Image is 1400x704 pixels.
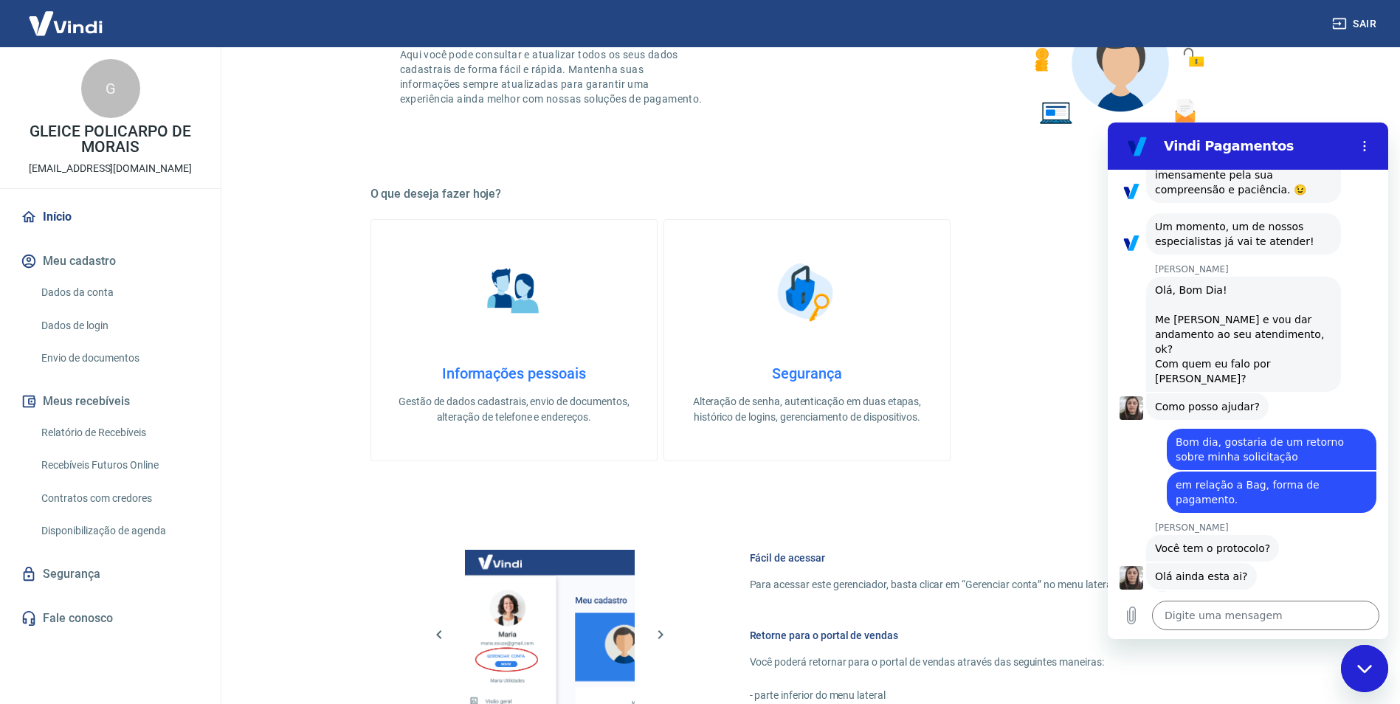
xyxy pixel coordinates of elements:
a: Recebíveis Futuros Online [35,450,203,480]
button: Sair [1329,10,1382,38]
a: Início [18,201,203,233]
a: Envio de documentos [35,343,203,373]
h4: Informações pessoais [395,365,633,382]
p: Alteração de senha, autenticação em duas etapas, histórico de logins, gerenciamento de dispositivos. [688,394,926,425]
a: Informações pessoaisInformações pessoaisGestão de dados cadastrais, envio de documentos, alteraçã... [370,219,658,461]
a: Dados de login [35,311,203,341]
a: Contratos com credores [35,483,203,514]
a: SegurançaSegurançaAlteração de senha, autenticação em duas etapas, histórico de logins, gerenciam... [663,219,951,461]
div: G [81,59,140,118]
a: Dados da conta [35,277,203,308]
p: Para acessar este gerenciador, basta clicar em “Gerenciar conta” no menu lateral do portal de ven... [750,577,1209,593]
p: [EMAIL_ADDRESS][DOMAIN_NAME] [29,161,192,176]
a: Fale conosco [18,602,203,635]
a: Disponibilização de agenda [35,516,203,546]
p: GLEICE POLICARPO DE MORAIS [12,124,209,155]
a: Segurança [18,558,203,590]
img: Vindi [18,1,114,46]
p: Você poderá retornar para o portal de vendas através das seguintes maneiras: [750,655,1209,670]
iframe: Janela de mensagens [1108,122,1388,639]
a: Relatório de Recebíveis [35,418,203,448]
button: Meus recebíveis [18,385,203,418]
h5: O que deseja fazer hoje? [370,187,1244,201]
img: Segurança [770,255,844,329]
p: - parte inferior do menu lateral [750,688,1209,703]
p: Aqui você pode consultar e atualizar todos os seus dados cadastrais de forma fácil e rápida. Mant... [400,47,706,106]
p: Gestão de dados cadastrais, envio de documentos, alteração de telefone e endereços. [395,394,633,425]
img: Informações pessoais [477,255,551,329]
h6: Fácil de acessar [750,551,1209,565]
iframe: Botão para abrir a janela de mensagens, conversa em andamento [1341,645,1388,692]
h6: Retorne para o portal de vendas [750,628,1209,643]
button: Meu cadastro [18,245,203,277]
h4: Segurança [688,365,926,382]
